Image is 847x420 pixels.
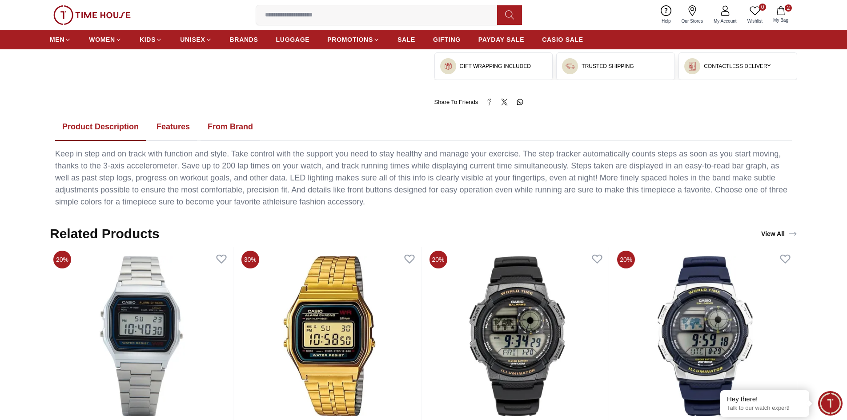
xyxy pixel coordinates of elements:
a: 0Wishlist [742,4,768,26]
span: PAYDAY SALE [478,35,524,44]
h3: CONTACTLESS DELIVERY [704,63,771,70]
div: Keep in step and on track with function and style. Take control with the support you need to stay... [55,148,792,208]
span: 0 [759,4,766,11]
a: BRANDS [230,32,258,48]
img: ... [53,5,131,25]
span: GIFTING [433,35,461,44]
span: CASIO SALE [542,35,583,44]
span: My Bag [770,17,792,24]
a: Our Stores [676,4,708,26]
a: KIDS [140,32,162,48]
div: Hey there! [727,395,803,404]
img: ... [444,62,453,71]
img: ... [688,62,697,71]
a: UNISEX [180,32,212,48]
button: From Brand [201,113,260,141]
span: Share To Friends [434,98,478,107]
a: PAYDAY SALE [478,32,524,48]
a: View All [759,228,799,240]
span: MEN [50,35,64,44]
span: SALE [397,35,415,44]
a: MEN [50,32,71,48]
span: WOMEN [89,35,115,44]
span: 20% [53,251,71,268]
p: Talk to our watch expert! [727,404,803,412]
span: PROMOTIONS [327,35,373,44]
button: Product Description [55,113,146,141]
a: SALE [397,32,415,48]
a: WOMEN [89,32,122,48]
span: My Account [710,18,740,24]
div: Chat Widget [818,391,843,416]
span: KIDS [140,35,156,44]
button: 2My Bag [768,4,794,25]
div: View All [761,229,797,238]
span: 30% [241,251,259,268]
span: Wishlist [744,18,766,24]
h3: GIFT WRAPPING INCLUDED [460,63,531,70]
a: GIFTING [433,32,461,48]
span: LUGGAGE [276,35,310,44]
span: Help [658,18,674,24]
span: Our Stores [678,18,707,24]
a: CASIO SALE [542,32,583,48]
a: Help [656,4,676,26]
h2: Related Products [50,226,160,242]
span: BRANDS [230,35,258,44]
span: 20% [617,251,635,268]
a: LUGGAGE [276,32,310,48]
a: PROMOTIONS [327,32,380,48]
span: 20% [430,251,447,268]
img: ... [566,62,574,71]
h3: TRUSTED SHIPPING [582,63,634,70]
span: 2 [785,4,792,12]
button: Features [149,113,197,141]
span: UNISEX [180,35,205,44]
